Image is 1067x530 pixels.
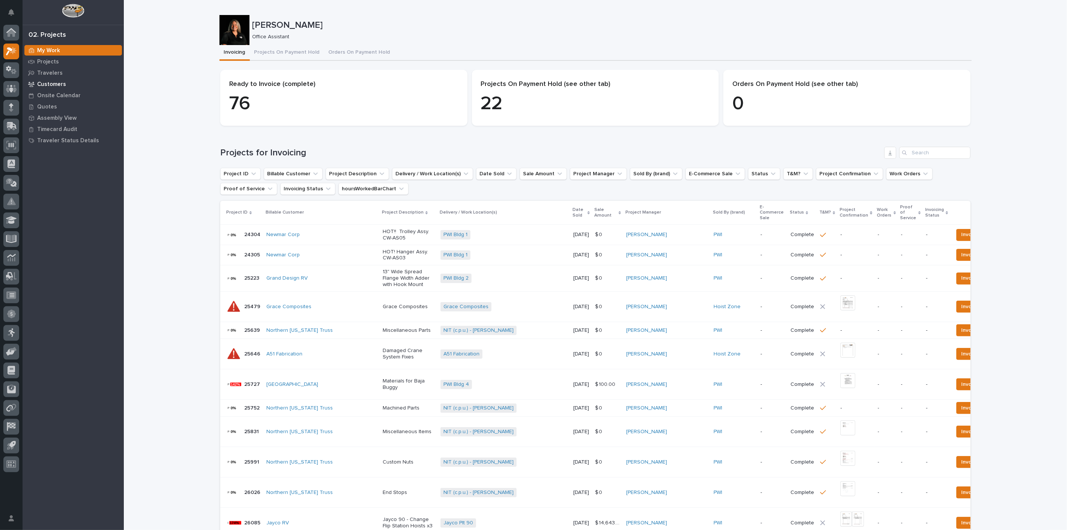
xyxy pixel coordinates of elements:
button: Invoiced [956,348,987,360]
p: - [926,381,947,388]
a: PWI [714,405,722,411]
tr: 2430524305 Newmar Corp HOT! Hanger Assy. CW-AS03PWI Bldg 1 [DATE]$ 0$ 0 [PERSON_NAME] PWI -Comple... [220,245,1047,265]
p: 25752 [244,404,261,411]
a: [PERSON_NAME] [626,351,667,357]
span: Invoiced [961,250,982,259]
p: - [878,405,895,411]
p: Proof of Service [900,203,917,222]
p: - [901,252,920,258]
p: $ 0 [595,427,604,435]
div: 02. Projects [29,31,66,39]
a: Jayco Plt 90 [443,520,473,526]
a: Projects [23,56,124,67]
button: Invoiced [956,486,987,498]
button: Invoiced [956,301,987,313]
p: - [760,304,784,310]
a: NIT (c.p.u.) - [PERSON_NAME] [443,429,514,435]
button: Projects On Payment Hold [250,45,324,61]
a: PWI [714,327,722,334]
span: Invoiced [961,230,982,239]
a: Quotes [23,101,124,112]
button: Invoicing Status [280,183,335,195]
p: - [878,327,895,334]
p: - [760,429,784,435]
span: Invoiced [961,349,982,358]
input: Search [899,147,971,159]
p: - [926,520,947,526]
a: A51 Fabrication [266,351,302,357]
p: Complete [790,459,814,465]
a: Northern [US_STATE] Truss [266,405,333,411]
a: [PERSON_NAME] [626,232,667,238]
a: Hoist Zone [714,351,741,357]
a: PWI [714,520,722,526]
a: Onsite Calendar [23,90,124,101]
p: - [878,520,895,526]
button: T&M? [783,168,813,180]
p: HOT! Hanger Assy. CW-AS03 [383,249,434,262]
button: Status [748,168,780,180]
button: Invoiced [956,426,987,438]
p: 25639 [244,326,261,334]
span: Invoiced [961,404,982,413]
a: Timecard Audit [23,123,124,135]
span: Invoiced [961,458,982,467]
a: [PERSON_NAME] [626,459,667,465]
p: Custom Nuts [383,459,434,465]
p: 25727 [244,380,261,388]
p: - [901,459,920,465]
button: Invoiced [956,402,987,414]
p: - [901,520,920,526]
p: - [878,459,895,465]
p: - [760,381,784,388]
button: Project Confirmation [816,168,883,180]
p: 22 [481,93,710,115]
span: Invoiced [961,302,982,311]
p: - [760,275,784,282]
p: Complete [790,252,814,258]
p: [DATE] [573,232,589,238]
p: - [926,232,947,238]
tr: 2583125831 Northern [US_STATE] Truss Miscellaneous ItemsNIT (c.p.u.) - [PERSON_NAME] [DATE]$ 0$ 0... [220,417,1047,447]
p: [DATE] [573,381,589,388]
a: NIT (c.p.u.) - [PERSON_NAME] [443,405,514,411]
button: hoursWorkedBarChart [338,183,409,195]
a: [GEOGRAPHIC_DATA] [266,381,318,388]
p: - [926,327,947,334]
a: NIT (c.p.u.) - [PERSON_NAME] [443,327,514,334]
p: [DATE] [573,405,589,411]
a: PWI Bldg 1 [443,252,467,258]
a: Travelers [23,67,124,78]
p: - [901,275,920,282]
a: Grand Design RV [266,275,308,282]
p: [DATE] [573,327,589,334]
p: 25991 [244,458,261,465]
a: Customers [23,78,124,90]
p: 13" Wide Spread Flange Width Adder with Hook Mount [383,269,434,288]
button: Invoiced [956,324,987,336]
a: PWI Bldg 2 [443,275,469,282]
p: Invoicing Status [925,206,944,220]
a: PWI Bldg 4 [443,381,469,388]
button: Date Sold [476,168,517,180]
p: $ 0 [595,274,604,282]
p: $ 0 [595,250,604,258]
p: Projects On Payment Hold (see other tab) [481,80,710,89]
p: Machined Parts [383,405,434,411]
p: Date Sold [573,206,586,220]
a: [PERSON_NAME] [626,275,667,282]
p: $ 0 [595,488,604,496]
button: Invoiced [956,229,987,241]
p: $ 100.00 [595,380,617,388]
p: Projects [37,59,59,65]
p: - [840,252,872,258]
p: 26026 [244,488,262,496]
p: [DATE] [573,489,589,496]
p: Status [790,208,804,217]
p: $ 0 [595,326,604,334]
a: Hoist Zone [714,304,741,310]
p: - [901,327,920,334]
span: Invoiced [961,518,982,527]
p: Complete [790,520,814,526]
